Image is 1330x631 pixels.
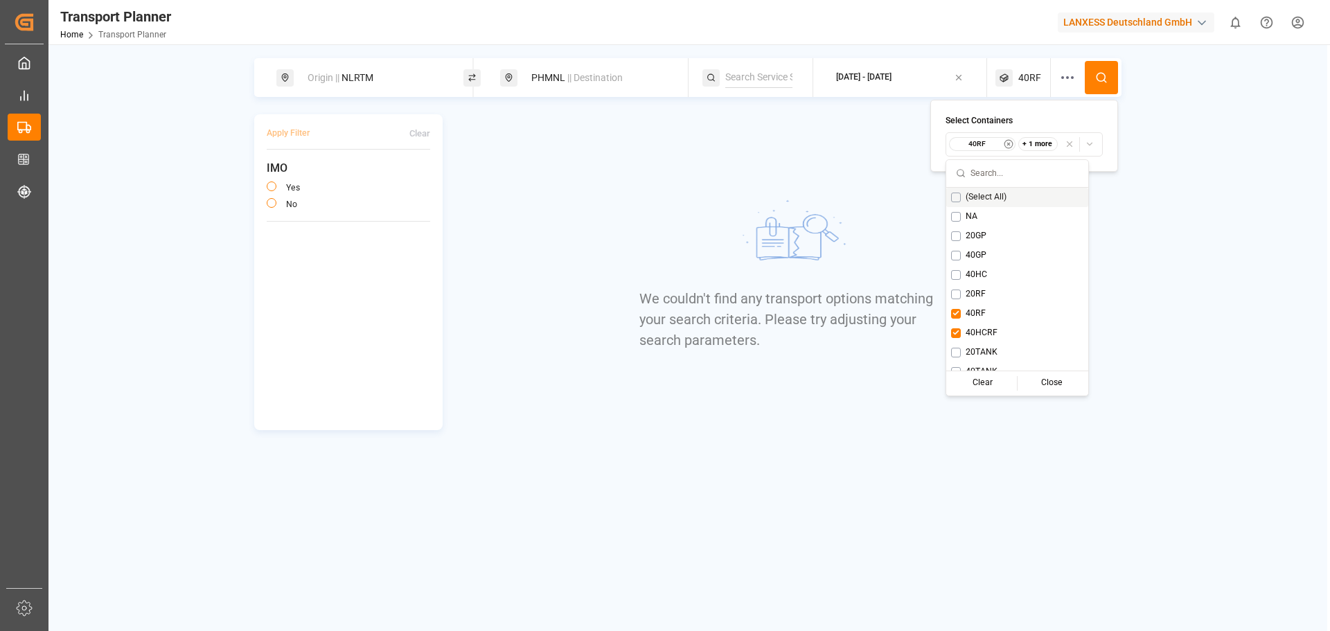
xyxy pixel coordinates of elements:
[1220,7,1251,38] button: show 0 new notifications
[567,72,623,83] span: || Destination
[970,160,1079,187] input: Search...
[1058,9,1220,35] button: LANXESS Deutschland GmbH
[966,327,997,339] span: 40HCRF
[286,184,300,192] label: yes
[267,160,430,177] span: IMO
[286,200,297,208] label: no
[685,184,893,288] img: No results
[1018,71,1041,85] span: 40RF
[1018,137,1058,151] div: + 1 more
[966,211,977,223] span: NA
[966,366,997,378] span: 40TANK
[966,230,986,242] span: 20GP
[1058,12,1214,33] div: LANXESS Deutschland GmbH
[409,127,430,140] div: Clear
[60,6,171,27] div: Transport Planner
[966,249,986,262] span: 40GP
[836,71,892,84] div: [DATE] - [DATE]
[1018,137,1061,151] button: + 1 more
[953,139,1002,149] small: 40RF
[1251,7,1282,38] button: Help Center
[946,188,1088,396] div: Suggestions
[725,67,792,88] input: Search Service String
[308,72,339,83] span: Origin ||
[966,346,997,359] span: 20TANK
[946,132,1103,157] button: 40RF+ 1 more
[822,64,979,91] button: [DATE] - [DATE]
[409,121,430,145] button: Clear
[946,115,1103,127] h4: Select Containers
[1018,373,1086,393] div: Close
[639,288,939,350] p: We couldn't find any transport options matching your search criteria. Please try adjusting your s...
[966,191,1007,204] span: (Select All)
[966,269,987,281] span: 40HC
[949,373,1018,393] div: Clear
[299,65,449,91] div: NLRTM
[966,308,986,320] span: 40RF
[60,30,83,39] a: Home
[966,288,986,301] span: 20RF
[523,65,673,91] div: PHMNL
